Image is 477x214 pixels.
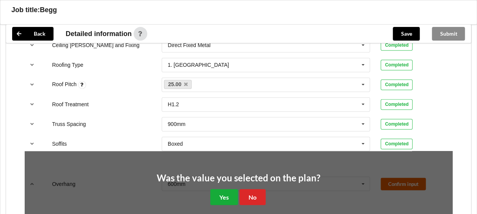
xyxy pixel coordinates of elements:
div: Boxed [168,141,183,146]
div: Completed [381,138,412,149]
h3: Begg [40,6,57,14]
a: 25.00 [164,80,192,89]
label: Roof Treatment [52,101,89,107]
div: 900mm [168,121,186,127]
div: Completed [381,119,412,129]
button: Back [12,27,54,41]
div: Completed [381,79,412,90]
h2: Was the value you selected on the plan? [157,172,320,184]
div: H1.2 [168,102,179,107]
label: Soffits [52,141,67,147]
label: Truss Spacing [52,121,86,127]
button: Save [393,27,420,41]
h3: Job title: [11,6,40,14]
button: reference-toggle [25,98,39,111]
div: 1. [GEOGRAPHIC_DATA] [168,62,229,68]
div: Completed [381,60,412,70]
button: Yes [210,189,238,205]
span: Detailed information [66,30,132,37]
button: reference-toggle [25,58,39,72]
button: reference-toggle [25,38,39,52]
label: Roof Pitch [52,81,78,87]
button: reference-toggle [25,117,39,131]
div: Completed [381,99,412,110]
button: reference-toggle [25,78,39,91]
label: Ceiling [PERSON_NAME] and Fixing [52,42,139,48]
button: No [239,189,266,205]
button: reference-toggle [25,137,39,151]
label: Roofing Type [52,62,83,68]
div: Completed [381,40,412,50]
div: Direct Fixed Metal [168,42,211,48]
